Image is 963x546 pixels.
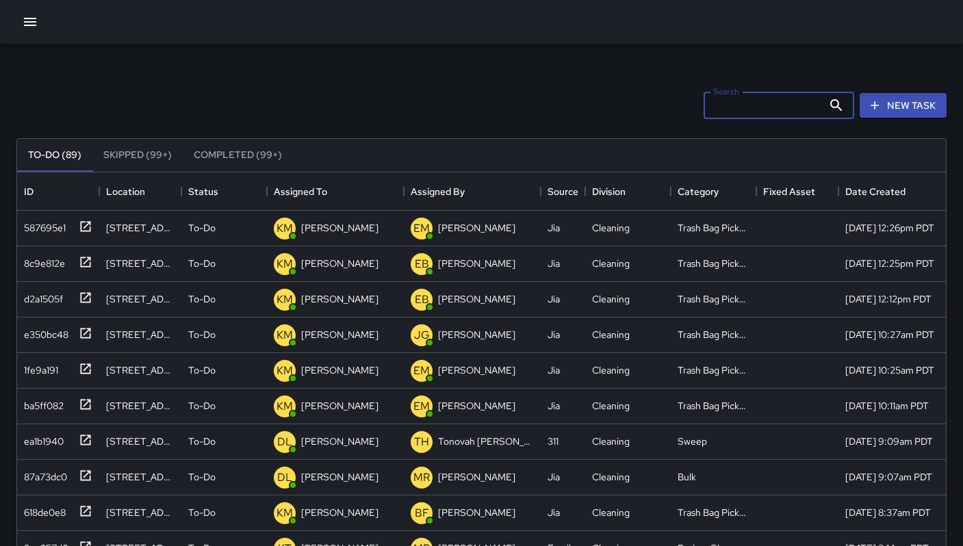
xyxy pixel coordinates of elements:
[678,399,749,413] div: Trash Bag Pickup
[438,257,515,270] p: [PERSON_NAME]
[277,291,293,308] p: KM
[413,469,430,486] p: MR
[404,172,541,211] div: Assigned By
[548,328,560,341] div: Jia
[548,292,560,306] div: Jia
[18,251,65,270] div: 8c9e812e
[106,363,175,377] div: 139 8th Street
[678,470,696,484] div: Bulk
[592,434,630,448] div: Cleaning
[414,434,429,450] p: TH
[274,172,327,211] div: Assigned To
[188,292,216,306] p: To-Do
[548,470,560,484] div: Jia
[301,257,378,270] p: [PERSON_NAME]
[845,221,934,235] div: 9/24/2025, 12:26pm PDT
[277,505,293,521] p: KM
[188,506,216,519] p: To-Do
[188,399,216,413] p: To-Do
[181,172,267,211] div: Status
[845,172,906,211] div: Date Created
[438,470,515,484] p: [PERSON_NAME]
[24,172,34,211] div: ID
[860,93,947,118] button: New Task
[18,500,66,519] div: 618de0e8
[188,434,216,448] p: To-Do
[277,327,293,343] p: KM
[845,399,929,413] div: 9/24/2025, 10:11am PDT
[277,256,293,272] p: KM
[301,506,378,519] p: [PERSON_NAME]
[438,221,515,235] p: [PERSON_NAME]
[18,322,68,341] div: e350bc48
[301,328,378,341] p: [PERSON_NAME]
[106,506,175,519] div: 1020 Harrison Street
[413,363,430,379] p: EM
[713,86,739,97] label: Search
[301,292,378,306] p: [PERSON_NAME]
[301,470,378,484] p: [PERSON_NAME]
[548,506,560,519] div: Jia
[585,172,671,211] div: Division
[106,470,175,484] div: 15 Harriet Street
[548,172,578,211] div: Source
[277,220,293,237] p: KM
[92,139,183,172] button: Skipped (99+)
[678,434,707,448] div: Sweep
[763,172,815,211] div: Fixed Asset
[301,399,378,413] p: [PERSON_NAME]
[845,470,932,484] div: 9/24/2025, 9:07am PDT
[678,363,749,377] div: Trash Bag Pickup
[592,257,630,270] div: Cleaning
[845,363,934,377] div: 9/24/2025, 10:25am PDT
[277,434,292,450] p: DL
[438,292,515,306] p: [PERSON_NAME]
[548,399,560,413] div: Jia
[438,363,515,377] p: [PERSON_NAME]
[592,506,630,519] div: Cleaning
[18,429,64,448] div: ea1b1940
[548,434,558,448] div: 311
[415,291,429,308] p: EB
[18,358,58,377] div: 1fe9a191
[106,399,175,413] div: 695 Minna Street
[188,221,216,235] p: To-Do
[548,221,560,235] div: Jia
[277,469,292,486] p: DL
[277,398,293,415] p: KM
[438,506,515,519] p: [PERSON_NAME]
[845,257,934,270] div: 9/24/2025, 12:25pm PDT
[106,221,175,235] div: 600 Natoma Street
[592,399,630,413] div: Cleaning
[415,256,429,272] p: EB
[678,292,749,306] div: Trash Bag Pickup
[541,172,585,211] div: Source
[411,172,465,211] div: Assigned By
[438,434,534,448] p: Tonovah [PERSON_NAME]
[17,172,99,211] div: ID
[671,172,756,211] div: Category
[301,221,378,235] p: [PERSON_NAME]
[301,363,378,377] p: [PERSON_NAME]
[106,257,175,270] div: 1190 Bryant Street
[592,292,630,306] div: Cleaning
[99,172,181,211] div: Location
[756,172,838,211] div: Fixed Asset
[415,505,429,521] p: BF
[106,172,145,211] div: Location
[414,327,430,343] p: JG
[413,398,430,415] p: EM
[18,393,64,413] div: ba5ff082
[592,221,630,235] div: Cleaning
[838,172,958,211] div: Date Created
[592,363,630,377] div: Cleaning
[845,434,933,448] div: 9/24/2025, 9:09am PDT
[678,506,749,519] div: Trash Bag Pickup
[188,363,216,377] p: To-Do
[678,328,749,341] div: Trash Bag Pickup
[592,470,630,484] div: Cleaning
[106,292,175,306] div: 380 10th Street
[678,257,749,270] div: Trash Bag Pickup
[277,363,293,379] p: KM
[18,287,63,306] div: d2a1505f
